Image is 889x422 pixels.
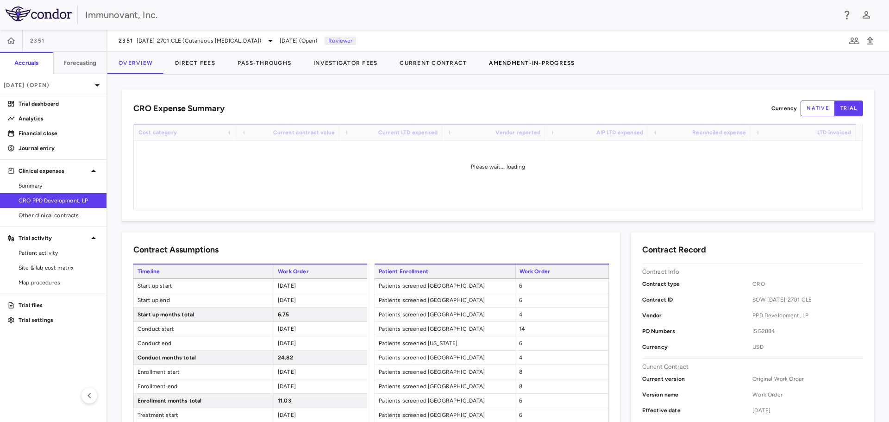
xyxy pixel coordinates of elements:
[375,408,515,422] span: Patients screened [GEOGRAPHIC_DATA]
[752,343,863,351] span: USD
[134,322,274,336] span: Conduct start
[278,297,296,303] span: [DATE]
[519,412,522,418] span: 6
[519,383,522,390] span: 8
[278,354,293,361] span: 24.82
[752,311,863,320] span: PPD Development, LP
[19,301,99,309] p: Trial files
[19,144,99,152] p: Journal entry
[14,59,38,67] h6: Accruals
[278,340,296,346] span: [DATE]
[375,265,515,278] span: Patient Enrollment
[642,268,680,276] p: Contract Info
[375,322,515,336] span: Patients screened [GEOGRAPHIC_DATA]
[274,265,367,278] span: Work Order
[375,308,515,321] span: Patients screened [GEOGRAPHIC_DATA]
[19,182,99,190] span: Summary
[752,375,863,383] span: Original Work Order
[642,363,689,371] p: Current Contract
[515,265,609,278] span: Work Order
[752,327,863,335] span: ISG2884
[278,283,296,289] span: [DATE]
[164,52,226,74] button: Direct Fees
[278,383,296,390] span: [DATE]
[133,102,225,115] h6: CRO Expense Summary
[19,316,99,324] p: Trial settings
[519,326,525,332] span: 14
[375,336,515,350] span: Patients screened [US_STATE]
[137,37,261,45] span: [DATE]-2701 CLE (Cutaneous [MEDICAL_DATA])
[302,52,388,74] button: Investigator Fees
[375,379,515,393] span: Patients screened [GEOGRAPHIC_DATA]
[19,264,99,272] span: Site & lab cost matrix
[119,37,133,44] span: 2351
[519,283,522,289] span: 6
[134,279,274,293] span: Start up start
[19,196,99,205] span: CRO PPD Development, LP
[6,6,72,21] img: logo-full-BYUhSk78.svg
[134,408,274,422] span: Treatment start
[278,311,289,318] span: 6.75
[752,406,863,415] span: [DATE]
[19,167,88,175] p: Clinical expenses
[801,101,835,116] button: native
[388,52,478,74] button: Current Contract
[4,81,92,89] p: [DATE] (Open)
[642,343,753,351] p: Currency
[642,280,753,288] p: Contract type
[85,8,835,22] div: Immunovant, Inc.
[19,100,99,108] p: Trial dashboard
[278,397,291,404] span: 11.03
[63,59,97,67] h6: Forecasting
[752,280,863,288] span: CRO
[30,37,44,44] span: 2351
[642,244,706,256] h6: Contract Record
[642,311,753,320] p: Vendor
[375,293,515,307] span: Patients screened [GEOGRAPHIC_DATA]
[19,114,99,123] p: Analytics
[325,37,356,45] p: Reviewer
[375,365,515,379] span: Patients screened [GEOGRAPHIC_DATA]
[834,101,863,116] button: trial
[752,296,863,304] span: SOW [DATE]-2701 CLE
[771,104,797,113] p: Currency
[278,369,296,375] span: [DATE]
[134,336,274,350] span: Conduct end
[19,278,99,287] span: Map procedures
[19,249,99,257] span: Patient activity
[134,365,274,379] span: Enrollment start
[278,326,296,332] span: [DATE]
[226,52,302,74] button: Pass-Throughs
[519,311,522,318] span: 4
[519,297,522,303] span: 6
[134,351,274,365] span: Conduct months total
[478,52,586,74] button: Amendment-In-Progress
[134,394,274,408] span: Enrollment months total
[642,375,753,383] p: Current version
[278,412,296,418] span: [DATE]
[519,354,522,361] span: 4
[375,394,515,408] span: Patients screened [GEOGRAPHIC_DATA]
[19,129,99,138] p: Financial close
[19,211,99,220] span: Other clinical contracts
[134,308,274,321] span: Start up months total
[133,244,219,256] h6: Contract Assumptions
[642,391,753,399] p: Version name
[107,52,164,74] button: Overview
[375,279,515,293] span: Patients screened [GEOGRAPHIC_DATA]
[642,406,753,415] p: Effective date
[519,340,522,346] span: 6
[642,296,753,304] p: Contract ID
[280,37,317,45] span: [DATE] (Open)
[375,351,515,365] span: Patients screened [GEOGRAPHIC_DATA]
[642,327,753,335] p: PO Numbers
[519,369,522,375] span: 8
[133,265,274,278] span: Timeline
[134,293,274,307] span: Start up end
[19,234,88,242] p: Trial activity
[752,391,863,399] span: Work Order
[471,164,525,170] span: Please wait... loading
[134,379,274,393] span: Enrollment end
[519,397,522,404] span: 6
